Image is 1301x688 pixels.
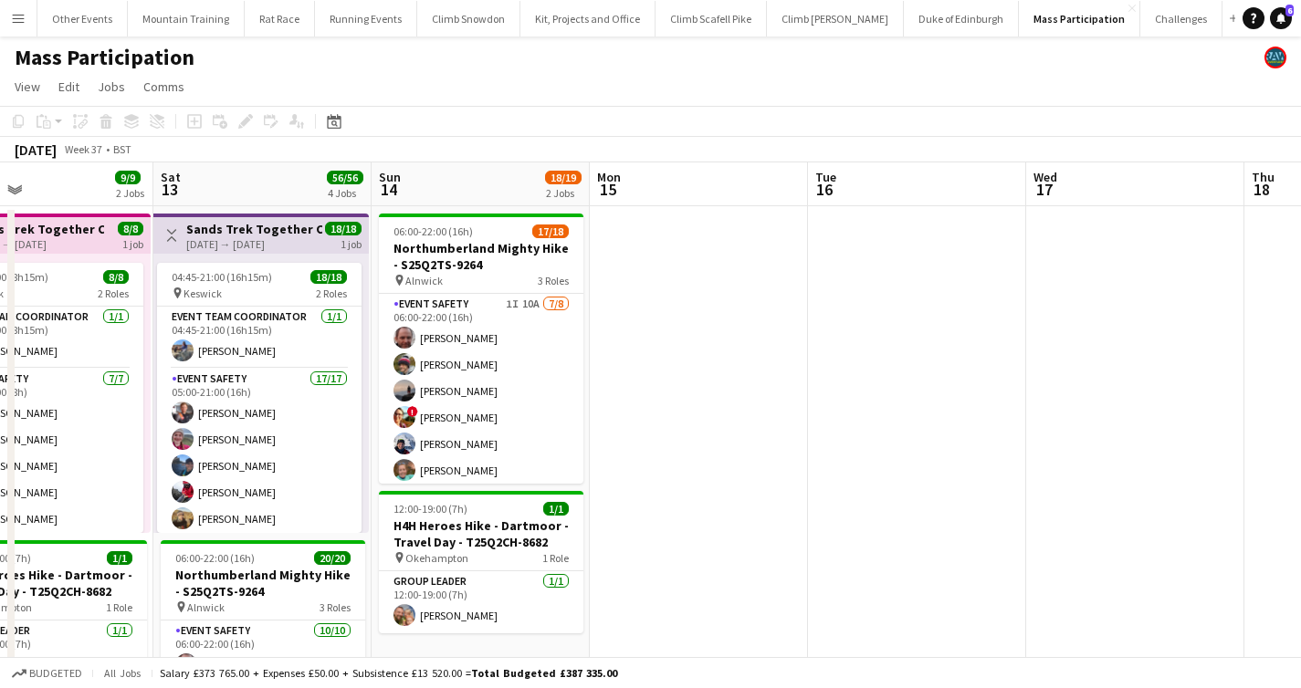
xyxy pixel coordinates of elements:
[175,551,255,565] span: 06:00-22:00 (16h)
[118,222,143,235] span: 8/8
[157,307,362,369] app-card-role: Event Team Coordinator1/104:45-21:00 (16h15m)[PERSON_NAME]
[1285,5,1294,16] span: 6
[316,287,347,300] span: 2 Roles
[187,600,225,614] span: Alnwick
[1270,7,1292,29] a: 6
[1031,179,1057,200] span: 17
[186,221,322,237] h3: Sands Trek Together Challenge - S25Q2CH-9384
[58,78,79,95] span: Edit
[29,667,82,680] span: Budgeted
[1249,179,1275,200] span: 18
[122,235,143,251] div: 1 job
[90,75,132,99] a: Jobs
[376,179,401,200] span: 14
[160,666,617,680] div: Salary £373 765.00 + Expenses £50.00 + Subsistence £13 520.00 =
[1033,169,1057,185] span: Wed
[314,551,351,565] span: 20/20
[161,169,181,185] span: Sat
[184,287,222,300] span: Keswick
[405,551,468,565] span: Okehampton
[1264,47,1286,68] app-user-avatar: Staff RAW Adventures
[767,1,904,36] button: Climb [PERSON_NAME]
[379,517,583,550] h3: H4H Heroes Hike - Dartmoor - Travel Day - T25Q2CH-8682
[904,1,1019,36] button: Duke of Edinburgh
[161,567,365,599] h3: Northumberland Mighty Hike - S25Q2TS-9264
[520,1,656,36] button: Kit, Projects and Office
[136,75,192,99] a: Comms
[327,171,363,184] span: 56/56
[115,171,141,184] span: 9/9
[128,1,245,36] button: Mountain Training
[51,75,87,99] a: Edit
[98,287,129,300] span: 2 Roles
[407,406,418,417] span: !
[100,666,144,680] span: All jobs
[379,491,583,633] app-job-card: 12:00-19:00 (7h)1/1H4H Heroes Hike - Dartmoor - Travel Day - T25Q2CH-8682 Okehampton1 RoleGroup L...
[538,274,569,287] span: 3 Roles
[379,214,583,484] app-job-card: 06:00-22:00 (16h)17/18Northumberland Mighty Hike - S25Q2TS-9264 Alnwick3 RolesEvent Safety1I10A7/...
[158,179,181,200] span: 13
[320,600,351,614] span: 3 Roles
[113,142,131,156] div: BST
[543,502,569,516] span: 1/1
[325,222,362,235] span: 18/18
[98,78,125,95] span: Jobs
[37,1,128,36] button: Other Events
[157,263,362,533] app-job-card: 04:45-21:00 (16h15m)18/18 Keswick2 RolesEvent Team Coordinator1/104:45-21:00 (16h15m)[PERSON_NAME...
[9,663,85,683] button: Budgeted
[341,235,362,251] div: 1 job
[379,169,401,185] span: Sun
[172,270,272,284] span: 04:45-21:00 (16h15m)
[15,78,40,95] span: View
[60,142,106,156] span: Week 37
[379,571,583,633] app-card-role: Group Leader1/112:00-19:00 (7h)[PERSON_NAME]
[143,78,184,95] span: Comms
[7,75,47,99] a: View
[471,666,617,680] span: Total Budgeted £387 335.00
[310,270,347,284] span: 18/18
[1252,169,1275,185] span: Thu
[379,240,583,273] h3: Northumberland Mighty Hike - S25Q2TS-9264
[107,551,132,565] span: 1/1
[815,169,836,185] span: Tue
[393,502,467,516] span: 12:00-19:00 (7h)
[245,1,315,36] button: Rat Race
[597,169,621,185] span: Mon
[15,141,57,159] div: [DATE]
[813,179,836,200] span: 16
[546,186,581,200] div: 2 Jobs
[393,224,473,238] span: 06:00-22:00 (16h)
[106,600,132,614] span: 1 Role
[656,1,767,36] button: Climb Scafell Pike
[405,274,443,287] span: Alnwick
[417,1,520,36] button: Climb Snowdon
[186,237,322,251] div: [DATE] → [DATE]
[103,270,129,284] span: 8/8
[1140,1,1222,36] button: Challenges
[1019,1,1140,36] button: Mass Participation
[545,171,582,184] span: 18/19
[116,186,144,200] div: 2 Jobs
[379,294,583,541] app-card-role: Event Safety1I10A7/806:00-22:00 (16h)[PERSON_NAME][PERSON_NAME][PERSON_NAME]![PERSON_NAME][PERSON...
[532,224,569,238] span: 17/18
[328,186,362,200] div: 4 Jobs
[315,1,417,36] button: Running Events
[542,551,569,565] span: 1 Role
[594,179,621,200] span: 15
[15,44,194,71] h1: Mass Participation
